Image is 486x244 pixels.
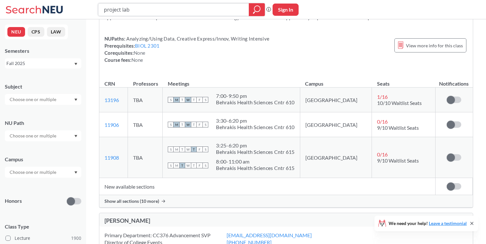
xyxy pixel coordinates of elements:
[99,195,473,207] div: Show all sections (10 more)
[7,27,25,37] button: NEU
[5,58,81,69] div: Fall 2025Dropdown arrow
[216,165,294,171] div: Behrakis Health Sciences Cntr 615
[6,168,60,176] input: Choose one or multiple
[5,119,81,127] div: NU Path
[249,3,265,16] div: magnifying glass
[128,74,163,88] th: Professors
[300,74,372,88] th: Campus
[5,47,81,54] div: Semesters
[179,146,185,152] span: T
[435,74,473,88] th: Notifications
[5,197,22,205] p: Honors
[174,163,179,168] span: M
[185,163,191,168] span: W
[28,27,44,37] button: CPS
[104,198,159,204] span: Show all sections (10 more)
[197,122,203,127] span: F
[99,178,435,195] td: New available sections
[389,221,467,226] span: We need your help!
[128,88,163,112] td: TBA
[203,163,208,168] span: S
[125,36,269,42] span: Analyzing/Using Data, Creative Express/Innov, Writing Intensive
[104,122,119,128] a: 11906
[429,221,467,226] a: Leave a testimonial
[179,122,185,127] span: T
[203,122,208,127] span: S
[185,97,191,103] span: W
[377,151,388,157] span: 0 / 16
[179,97,185,103] span: T
[104,80,115,87] div: CRN
[203,97,208,103] span: S
[5,94,81,105] div: Dropdown arrow
[203,146,208,152] span: S
[185,122,191,127] span: W
[300,137,372,178] td: [GEOGRAPHIC_DATA]
[216,149,294,155] div: Behrakis Health Sciences Cntr 615
[406,42,463,50] span: View more info for this class
[47,27,65,37] button: LAW
[135,43,159,49] a: BIOL 2301
[191,97,197,103] span: T
[128,137,163,178] td: TBA
[5,223,81,230] span: Class Type
[227,232,312,238] a: [EMAIL_ADDRESS][DOMAIN_NAME]
[197,163,203,168] span: F
[216,158,294,165] div: 8:00 - 11:00 am
[5,234,81,242] label: Lecture
[216,99,294,106] div: Behrakis Health Sciences Cntr 610
[216,142,294,149] div: 3:25 - 6:20 pm
[168,97,174,103] span: S
[191,163,197,168] span: T
[216,117,294,124] div: 3:30 - 6:20 pm
[5,156,81,163] div: Campus
[104,155,119,161] a: 11908
[131,57,143,63] span: None
[134,50,145,56] span: None
[74,135,77,137] svg: Dropdown arrow
[191,146,197,152] span: T
[174,122,179,127] span: M
[377,125,419,131] span: 9/10 Waitlist Seats
[253,5,261,14] svg: magnifying glass
[168,122,174,127] span: S
[179,163,185,168] span: T
[216,124,294,130] div: Behrakis Health Sciences Cntr 610
[216,93,294,99] div: 7:00 - 9:50 pm
[5,167,81,178] div: Dropdown arrow
[74,99,77,101] svg: Dropdown arrow
[300,88,372,112] td: [GEOGRAPHIC_DATA]
[372,74,435,88] th: Seats
[377,118,388,125] span: 0 / 16
[191,122,197,127] span: T
[377,157,419,164] span: 9/10 Waitlist Seats
[377,100,422,106] span: 10/10 Waitlist Seats
[168,146,174,152] span: S
[174,97,179,103] span: M
[103,4,244,15] input: Class, professor, course number, "phrase"
[377,94,388,100] span: 1 / 16
[5,83,81,90] div: Subject
[163,74,300,88] th: Meetings
[6,96,60,103] input: Choose one or multiple
[168,163,174,168] span: S
[104,217,286,224] div: [PERSON_NAME]
[5,130,81,141] div: Dropdown arrow
[71,235,81,242] span: 1900
[273,4,299,16] button: Sign In
[128,112,163,137] td: TBA
[74,171,77,174] svg: Dropdown arrow
[185,146,191,152] span: W
[74,63,77,65] svg: Dropdown arrow
[174,146,179,152] span: M
[6,60,74,67] div: Fall 2025
[197,97,203,103] span: F
[197,146,203,152] span: F
[6,132,60,140] input: Choose one or multiple
[104,35,269,63] div: NUPaths: Prerequisites: Corequisites: Course fees:
[104,97,119,103] a: 13196
[300,112,372,137] td: [GEOGRAPHIC_DATA]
